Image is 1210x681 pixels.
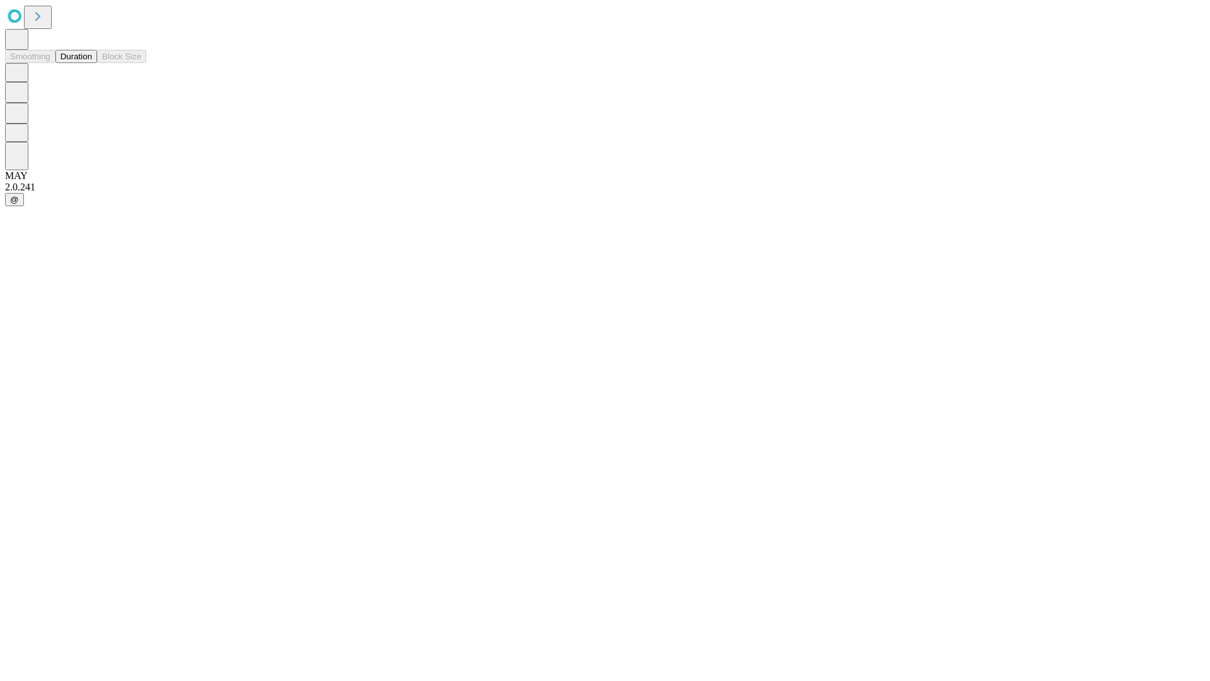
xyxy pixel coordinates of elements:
div: 2.0.241 [5,182,1205,193]
button: Smoothing [5,50,55,63]
button: Block Size [97,50,146,63]
button: Duration [55,50,97,63]
button: @ [5,193,24,206]
span: @ [10,195,19,204]
div: MAY [5,170,1205,182]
